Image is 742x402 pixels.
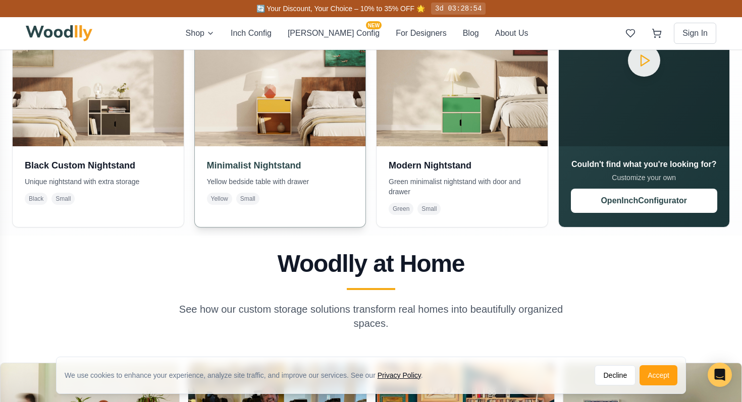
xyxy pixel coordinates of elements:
[366,21,382,29] span: NEW
[25,177,172,187] p: Unique nightstand with extra storage
[207,193,232,205] span: Yellow
[256,5,425,13] span: 🔄 Your Discount, Your Choice – 10% to 35% OFF 🌟
[25,193,47,205] span: Black
[571,173,718,183] p: Customize your own
[389,203,413,215] span: Green
[378,371,421,379] a: Privacy Policy
[708,363,732,387] div: Open Intercom Messenger
[186,27,215,39] button: Shop
[207,177,354,187] p: Yellow bedside table with drawer
[431,3,486,15] div: 3d 03:28:54
[463,27,479,39] button: Blog
[26,25,92,41] img: Woodlly
[389,177,536,197] p: Green minimalist nightstand with door and drawer
[571,158,718,170] h3: Couldn't find what you're looking for?
[231,27,272,39] button: Inch Config
[417,203,441,215] span: Small
[65,370,431,380] div: We use cookies to enhance your experience, analyze site traffic, and improve our services. See our .
[207,158,354,173] h3: Minimalist Nightstand
[495,27,528,39] button: About Us
[51,193,75,205] span: Small
[396,27,446,39] button: For Designers
[30,252,712,276] h2: Woodlly at Home
[389,158,536,173] h3: Modern Nightstand
[640,365,677,385] button: Accept
[674,23,716,44] button: Sign In
[25,158,172,173] h3: Black Custom Nightstand
[595,365,635,385] button: Decline
[236,193,259,205] span: Small
[177,302,565,330] p: See how our custom storage solutions transform real homes into beautifully organized spaces.
[288,27,380,39] button: [PERSON_NAME] ConfigNEW
[571,189,718,213] button: OpenInchConfigurator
